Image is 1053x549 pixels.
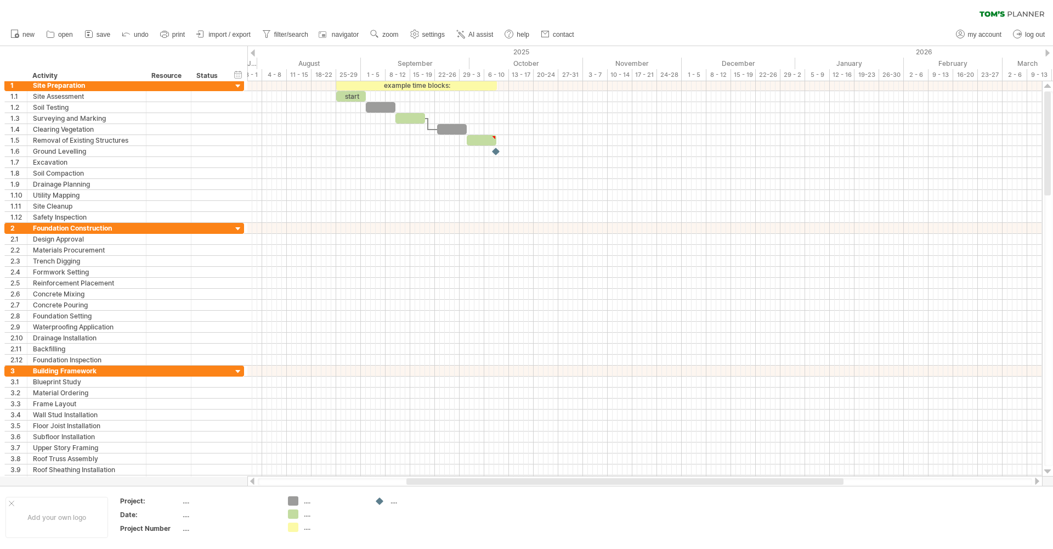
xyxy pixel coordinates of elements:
span: settings [422,31,445,38]
div: Backfilling [33,344,140,354]
div: 3 - 7 [583,69,608,81]
div: Waterproofing Application [33,322,140,332]
div: Project: [120,496,180,506]
span: navigator [332,31,359,38]
a: filter/search [259,27,312,42]
div: Excavation [33,157,140,167]
div: 29 - 3 [460,69,484,81]
div: 2.3 [10,256,27,266]
div: 1.2 [10,102,27,113]
div: Clearing Vegetation [33,124,140,135]
div: start [336,91,366,102]
div: 1 - 5 [361,69,386,81]
div: Status [196,70,220,81]
div: Concrete Pouring [33,300,140,310]
div: Trench Digging [33,256,140,266]
div: 2.8 [10,311,27,321]
span: contact [553,31,574,38]
span: new [22,31,35,38]
div: 17 - 21 [632,69,657,81]
div: Reinforcement Placement [33,278,140,288]
div: 3.10 [10,475,27,486]
div: 1.6 [10,146,27,156]
div: Blueprint Study [33,377,140,387]
div: 3.8 [10,453,27,464]
div: 2.9 [10,322,27,332]
div: Foundation Inspection [33,355,140,365]
span: my account [968,31,1001,38]
div: 3.9 [10,464,27,475]
div: example time blocks: [336,80,497,91]
div: 2 [10,223,27,233]
div: 2.2 [10,245,27,255]
span: undo [134,31,149,38]
div: 3.1 [10,377,27,387]
div: Subfloor Installation [33,432,140,442]
div: 2.11 [10,344,27,354]
div: 3 [10,366,27,376]
div: Foundation Setting [33,311,140,321]
div: Removal of Existing Structures [33,135,140,145]
a: open [43,27,76,42]
div: October 2025 [469,58,583,69]
div: Concrete Mixing [33,289,140,299]
div: 22-26 [756,69,780,81]
div: Wall Stud Installation [33,410,140,420]
span: help [517,31,529,38]
div: Soil Testing [33,102,140,113]
div: September 2025 [361,58,469,69]
div: 2.12 [10,355,27,365]
div: Upper Story Framing [33,442,140,453]
a: save [82,27,114,42]
div: 27-31 [558,69,583,81]
div: Drainage Installation [33,333,140,343]
div: Frame Layout [33,399,140,409]
div: 3.5 [10,421,27,431]
a: zoom [367,27,401,42]
div: 2.5 [10,278,27,288]
div: 1.8 [10,168,27,178]
div: Safety Inspection [33,212,140,222]
div: Soil Compaction [33,168,140,178]
div: 1.12 [10,212,27,222]
div: 22-26 [435,69,460,81]
a: import / export [194,27,254,42]
span: filter/search [274,31,308,38]
span: save [97,31,110,38]
div: 13 - 17 [509,69,534,81]
div: January 2026 [795,58,904,69]
div: 18-22 [312,69,336,81]
div: 1.9 [10,179,27,189]
div: Date: [120,510,180,519]
span: log out [1025,31,1045,38]
div: 2.4 [10,267,27,277]
div: 23-27 [978,69,1003,81]
div: Ground Levelling [33,146,140,156]
div: 1.7 [10,157,27,167]
div: 2 - 6 [1003,69,1027,81]
div: .... [304,523,364,532]
div: 1 - 5 [682,69,706,81]
div: Site Cleanup [33,201,140,211]
div: 3.6 [10,432,27,442]
div: Window and Door Framing [33,475,140,486]
div: 3.3 [10,399,27,409]
div: 5 - 9 [805,69,830,81]
div: December 2025 [682,58,795,69]
div: Formwork Setting [33,267,140,277]
span: zoom [382,31,398,38]
div: 1.3 [10,113,27,124]
a: settings [407,27,448,42]
div: .... [183,510,275,519]
div: Floor Joist Installation [33,421,140,431]
div: 20-24 [534,69,558,81]
div: 2.10 [10,333,27,343]
div: .... [390,496,450,506]
a: undo [119,27,152,42]
div: Drainage Planning [33,179,140,189]
div: Roof Truss Assembly [33,453,140,464]
div: February 2026 [904,58,1003,69]
div: Design Approval [33,234,140,244]
a: help [502,27,533,42]
div: 4 - 8 [262,69,287,81]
